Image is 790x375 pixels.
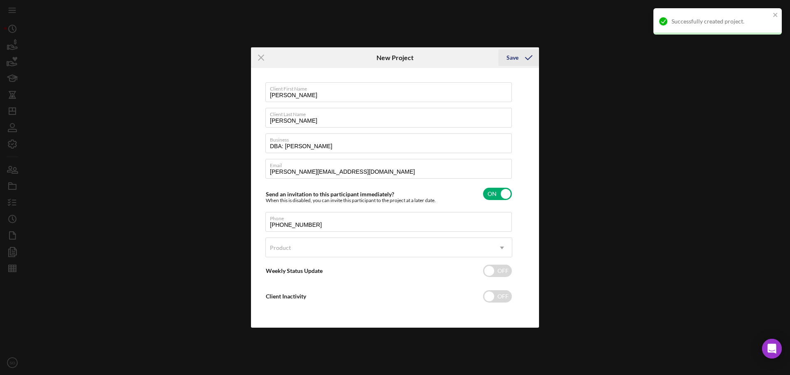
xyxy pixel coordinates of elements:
[773,12,778,19] button: close
[270,83,512,92] label: Client First Name
[266,267,323,274] label: Weekly Status Update
[266,293,306,300] label: Client Inactivity
[266,191,394,198] label: Send an invitation to this participant immediately?
[266,198,436,203] div: When this is disabled, you can invite this participant to the project at a later date.
[270,212,512,221] label: Phone
[498,49,539,66] button: Save
[671,18,770,25] div: Successfully created project.
[376,54,414,61] h6: New Project
[270,134,512,143] label: Business
[762,339,782,359] div: Open Intercom Messenger
[270,108,512,117] label: Client Last Name
[270,245,291,251] div: Product
[270,159,512,168] label: Email
[507,49,518,66] div: Save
